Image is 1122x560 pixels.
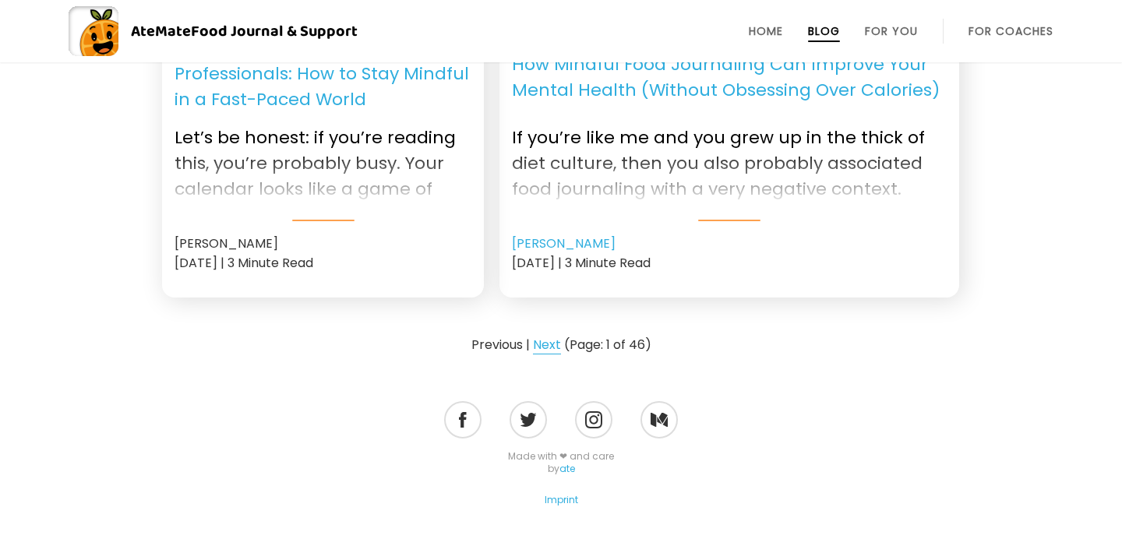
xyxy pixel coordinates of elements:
img: Medium [651,413,668,428]
div: [DATE] | 3 Minute Read [512,253,947,273]
span: (Page: 1 of 46) [564,336,651,354]
div: [DATE] | 3 Minute Read [175,253,471,273]
a: For You [865,25,918,37]
p: Intuitive Eating for Busy Professionals: How to Stay Mindful in a Fast-Paced World [175,35,471,112]
p: If you’re like me and you grew up in the thick of diet culture, then you also probably associated... [512,112,947,199]
div: Made with ❤ and care by [16,444,1106,500]
a: Blog [808,25,840,37]
img: Twitter [520,413,537,427]
img: Instagram [585,411,602,428]
span: Previous | [471,336,530,354]
p: How Mindful Food Journaling Can Improve Your Mental Health (Without Obsessing Over Calories) [512,42,947,112]
a: Imprint [545,493,578,507]
a: [PERSON_NAME] [512,234,616,253]
a: ate [559,462,575,476]
a: AteMateFood Journal & Support [69,6,1053,56]
p: Let’s be honest: if you’re reading this, you’re probably busy. Your calendar looks like a game of... [175,112,471,199]
div: AteMate [118,19,358,44]
a: For Coaches [969,25,1053,37]
img: Facebook [459,412,467,428]
a: Intuitive Eating for Busy Professionals: How to Stay Mindful in a Fast-Paced World Let’s be hones... [175,35,471,221]
a: Home [749,25,783,37]
span: Food Journal & Support [191,19,358,44]
div: [PERSON_NAME] [175,234,471,253]
a: How Mindful Food Journaling Can Improve Your Mental Health (Without Obsessing Over Calories) If y... [512,42,947,221]
a: Next [533,336,561,354]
